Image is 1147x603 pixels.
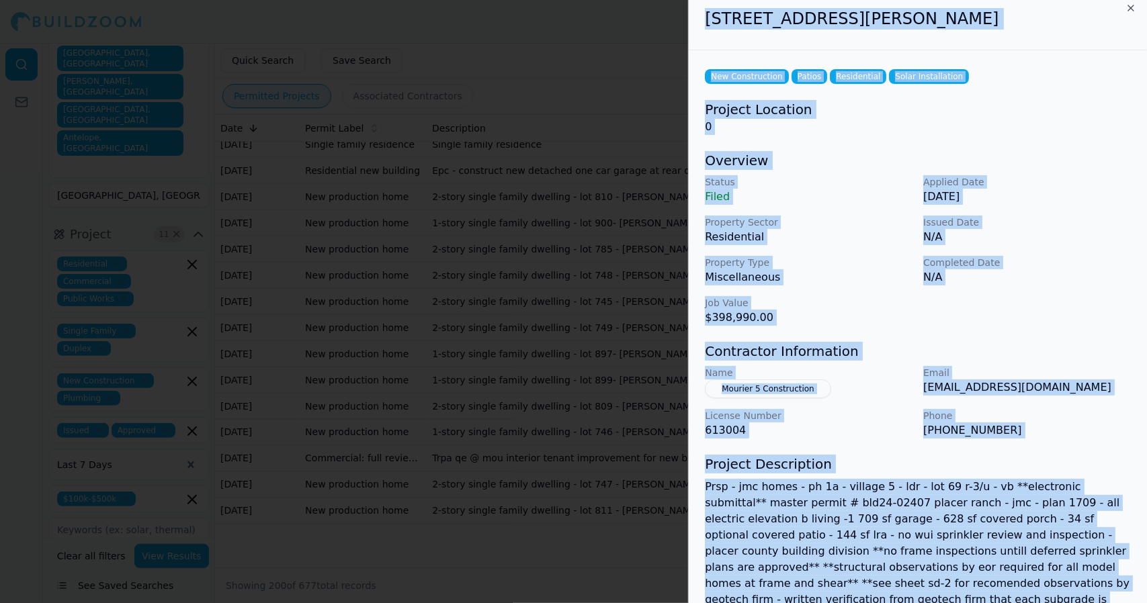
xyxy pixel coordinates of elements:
span: Residential [830,69,886,84]
p: Residential [705,229,912,245]
p: [PHONE_NUMBER] [923,422,1131,438]
p: [EMAIL_ADDRESS][DOMAIN_NAME] [923,379,1131,396]
div: 0 [705,100,1131,135]
p: Name [705,366,912,379]
p: 613004 [705,422,912,438]
p: Phone [923,409,1131,422]
span: New Construction [705,69,788,84]
p: Completed Date [923,256,1131,269]
h2: [STREET_ADDRESS][PERSON_NAME] [705,8,1131,30]
p: Applied Date [923,175,1131,189]
p: Status [705,175,912,189]
h3: Project Location [705,100,1131,119]
p: N/A [923,269,1131,285]
p: Issued Date [923,216,1131,229]
p: Property Type [705,256,912,269]
p: License Number [705,409,912,422]
p: N/A [923,229,1131,245]
span: Patios [792,69,828,84]
h3: Project Description [705,455,1131,473]
p: [DATE] [923,189,1131,205]
p: Job Value [705,296,912,310]
h3: Contractor Information [705,342,1131,361]
p: Miscellaneous [705,269,912,285]
h3: Overview [705,151,1131,170]
p: $398,990.00 [705,310,912,326]
p: Filed [705,189,912,205]
span: Solar Installation [889,69,969,84]
p: Email [923,366,1131,379]
button: Mourier 5 Construction [705,379,831,398]
p: Property Sector [705,216,912,229]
